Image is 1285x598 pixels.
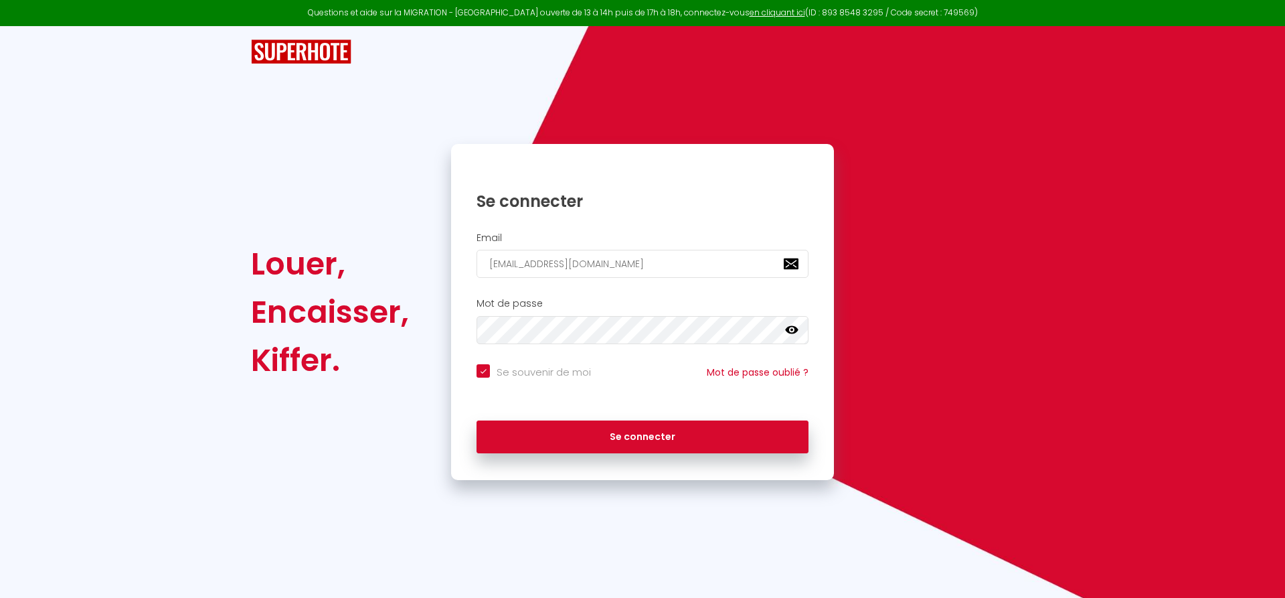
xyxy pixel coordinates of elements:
div: Encaisser, [251,288,409,336]
img: SuperHote logo [251,40,351,64]
h2: Mot de passe [477,298,808,309]
h2: Email [477,232,808,244]
a: en cliquant ici [750,7,805,18]
div: Louer, [251,240,409,288]
input: Ton Email [477,250,808,278]
div: Kiffer. [251,336,409,384]
button: Se connecter [477,421,808,454]
h1: Se connecter [477,191,808,212]
a: Mot de passe oublié ? [707,366,808,379]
